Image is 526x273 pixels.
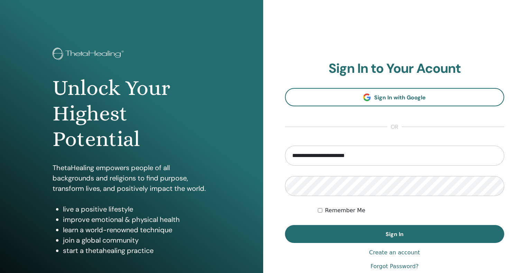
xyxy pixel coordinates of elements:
[285,88,505,106] a: Sign In with Google
[285,61,505,77] h2: Sign In to Your Acount
[63,225,211,235] li: learn a world-renowned technique
[53,163,211,194] p: ThetaHealing empowers people of all backgrounds and religions to find purpose, transform lives, a...
[63,204,211,214] li: live a positive lifestyle
[386,231,404,238] span: Sign In
[63,235,211,245] li: join a global community
[370,262,418,271] a: Forgot Password?
[63,245,211,256] li: start a thetahealing practice
[369,248,420,257] a: Create an account
[63,214,211,225] li: improve emotional & physical health
[53,75,211,152] h1: Unlock Your Highest Potential
[387,123,402,131] span: or
[318,206,504,215] div: Keep me authenticated indefinitely or until I manually logout
[285,225,505,243] button: Sign In
[374,94,426,101] span: Sign In with Google
[325,206,366,215] label: Remember Me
